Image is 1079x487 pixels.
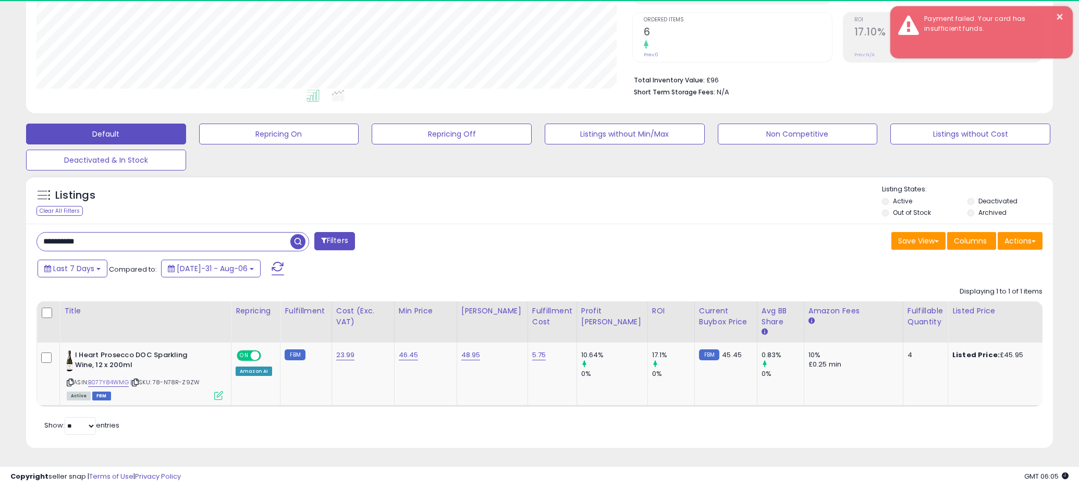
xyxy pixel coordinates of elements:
p: Listing States: [882,185,1052,194]
b: I Heart Prosecco DOC Sparkling Wine, 12 x 200ml [75,350,202,372]
b: Listed Price: [952,350,1000,360]
button: Repricing On [199,124,359,144]
small: Prev: 0 [644,52,658,58]
div: 10.64% [581,350,647,360]
div: Displaying 1 to 1 of 1 items [960,287,1043,297]
div: Title [64,306,227,316]
span: [DATE]-31 - Aug-06 [177,263,248,274]
button: Actions [998,232,1043,250]
div: Cost (Exc. VAT) [336,306,390,327]
div: Clear All Filters [36,206,83,216]
div: Repricing [236,306,276,316]
div: Profit [PERSON_NAME] [581,306,643,327]
h5: Listings [55,188,95,203]
label: Out of Stock [893,208,931,217]
button: Deactivated & In Stock [26,150,186,171]
small: FBM [285,349,305,360]
button: Listings without Cost [890,124,1050,144]
span: Columns [954,236,987,246]
span: OFF [260,351,276,360]
div: Listed Price [952,306,1043,316]
span: Show: entries [44,420,119,430]
span: ON [238,351,251,360]
span: N/A [717,87,729,97]
div: 17.1% [652,350,694,360]
div: Current Buybox Price [699,306,753,327]
div: ROI [652,306,690,316]
span: Last 7 Days [53,263,94,274]
label: Archived [978,208,1007,217]
button: Filters [314,232,355,250]
button: [DATE]-31 - Aug-06 [161,260,261,277]
div: 0% [581,369,647,379]
a: 5.75 [532,350,546,360]
div: Fulfillment Cost [532,306,572,327]
img: 312S-OUe69L._SL40_.jpg [67,350,72,371]
div: 0% [762,369,804,379]
a: Privacy Policy [135,471,181,481]
span: Compared to: [109,264,157,274]
button: Repricing Off [372,124,532,144]
span: 2025-08-15 06:05 GMT [1024,471,1069,481]
span: FBM [92,392,111,400]
span: ROI [854,17,1042,23]
button: Last 7 Days [38,260,107,277]
div: 10% [808,350,895,360]
div: Fulfillment [285,306,327,316]
h2: 6 [644,26,831,40]
small: Amazon Fees. [808,316,815,326]
div: 0.83% [762,350,804,360]
a: B077Y84WMG [88,378,129,387]
small: Avg BB Share. [762,327,768,337]
div: Amazon Fees [808,306,899,316]
a: Terms of Use [89,471,133,481]
div: 4 [908,350,940,360]
span: All listings currently available for purchase on Amazon [67,392,91,400]
b: Short Term Storage Fees: [634,88,715,96]
span: Ordered Items [644,17,831,23]
button: Listings without Min/Max [545,124,705,144]
small: FBM [699,349,719,360]
div: Min Price [399,306,452,316]
a: 48.95 [461,350,481,360]
label: Deactivated [978,197,1017,205]
div: Payment failed. Your card has insufficient funds. [916,14,1065,33]
div: ASIN: [67,350,223,399]
label: Active [893,197,912,205]
div: Avg BB Share [762,306,800,327]
button: Non Competitive [718,124,878,144]
button: × [1056,10,1064,23]
a: 46.45 [399,350,419,360]
button: Default [26,124,186,144]
div: £0.25 min [808,360,895,369]
div: seller snap | | [10,472,181,482]
span: 45.45 [722,350,742,360]
button: Columns [947,232,996,250]
div: £45.95 [952,350,1039,360]
div: Fulfillable Quantity [908,306,943,327]
a: 23.99 [336,350,355,360]
b: Total Inventory Value: [634,76,705,84]
div: [PERSON_NAME] [461,306,523,316]
div: Amazon AI [236,367,272,376]
small: Prev: N/A [854,52,875,58]
li: £96 [634,73,1035,86]
h2: 17.10% [854,26,1042,40]
button: Save View [891,232,946,250]
strong: Copyright [10,471,48,481]
div: 0% [652,369,694,379]
span: | SKU: 78-N78R-Z9ZW [130,378,200,386]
